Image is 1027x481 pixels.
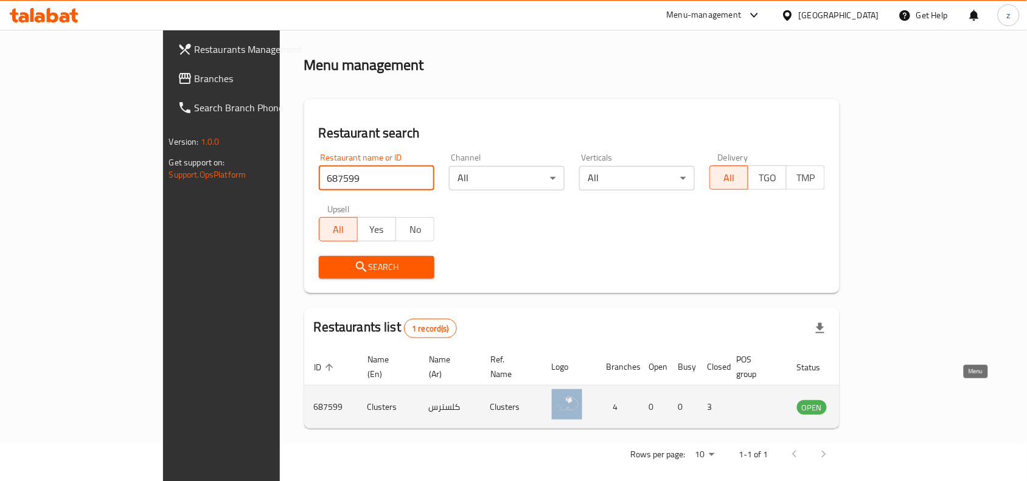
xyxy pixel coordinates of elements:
div: [GEOGRAPHIC_DATA] [799,9,879,22]
span: Ref. Name [490,352,527,381]
span: Status [797,360,837,375]
td: Clusters [358,386,419,429]
img: Clusters [552,389,582,420]
span: OPEN [797,401,827,415]
button: Yes [357,217,396,241]
span: ID [314,360,337,375]
span: POS group [737,352,773,381]
h2: Menu management [304,55,424,75]
span: TGO [753,169,782,187]
span: All [324,221,353,238]
label: Upsell [327,205,350,213]
input: Search for restaurant name or ID.. [319,166,434,190]
h2: Restaurant search [319,124,826,142]
div: Rows per page: [690,446,719,464]
td: 0 [639,386,669,429]
h2: Restaurants list [314,318,457,338]
span: Search Branch Phone [195,100,325,115]
th: Branches [597,348,639,386]
button: No [395,217,434,241]
p: 1-1 of 1 [739,447,768,462]
th: Busy [669,348,698,386]
span: TMP [792,169,820,187]
td: 0 [669,386,698,429]
div: OPEN [797,400,827,415]
a: Branches [168,64,335,93]
span: Restaurants Management [195,42,325,57]
span: Get support on: [169,154,225,170]
span: Search [329,260,425,275]
span: 1.0.0 [201,134,220,150]
a: Search Branch Phone [168,93,335,122]
div: Menu-management [667,8,742,22]
span: All [715,169,743,187]
button: TGO [748,165,787,190]
td: Clusters [481,386,542,429]
th: Logo [542,348,597,386]
span: 1 record(s) [405,323,456,334]
th: Open [639,348,669,386]
div: All [449,166,565,190]
button: Search [319,256,434,279]
span: Menu management [357,16,438,31]
div: Total records count [404,319,457,338]
th: Closed [698,348,727,386]
button: TMP [786,165,825,190]
span: Name (En) [367,352,405,381]
span: Branches [195,71,325,86]
li: / [348,16,352,31]
span: z [1007,9,1011,22]
table: enhanced table [304,348,893,429]
td: 4 [597,386,639,429]
td: 3 [698,386,727,429]
td: كلسترس [419,386,481,429]
button: All [319,217,358,241]
span: Version: [169,134,199,150]
span: No [401,221,430,238]
div: All [579,166,695,190]
a: Support.OpsPlatform [169,167,246,182]
label: Delivery [718,153,748,162]
div: Export file [806,314,835,343]
a: Restaurants Management [168,35,335,64]
span: Yes [363,221,391,238]
p: Rows per page: [630,447,685,462]
span: Name (Ar) [429,352,466,381]
button: All [709,165,748,190]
